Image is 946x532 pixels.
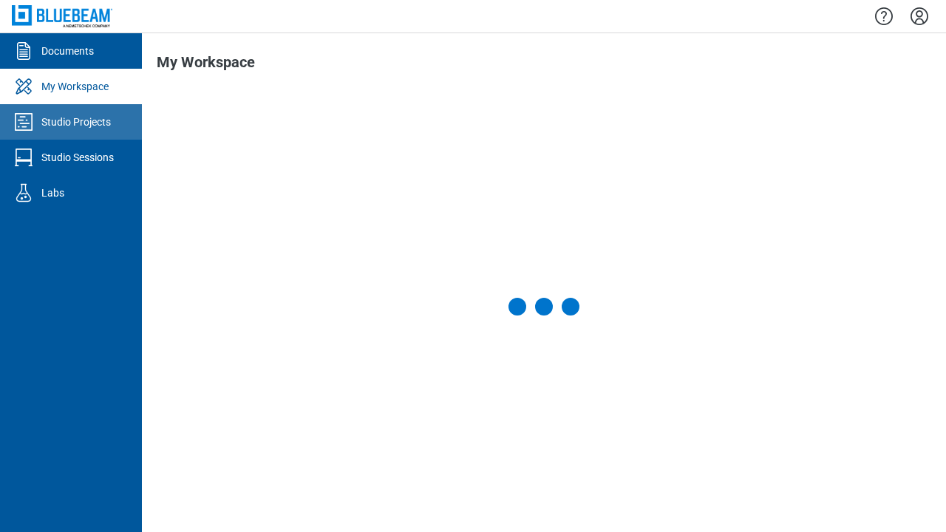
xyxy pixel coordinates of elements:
svg: Labs [12,181,35,205]
div: My Workspace [41,79,109,94]
svg: Studio Projects [12,110,35,134]
h1: My Workspace [157,54,255,78]
svg: Studio Sessions [12,146,35,169]
button: Settings [908,4,931,29]
div: Documents [41,44,94,58]
div: Labs [41,185,64,200]
svg: My Workspace [12,75,35,98]
img: Bluebeam, Inc. [12,5,112,27]
div: Studio Sessions [41,150,114,165]
div: Loading My Workspace [508,298,579,316]
div: Studio Projects [41,115,111,129]
svg: Documents [12,39,35,63]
